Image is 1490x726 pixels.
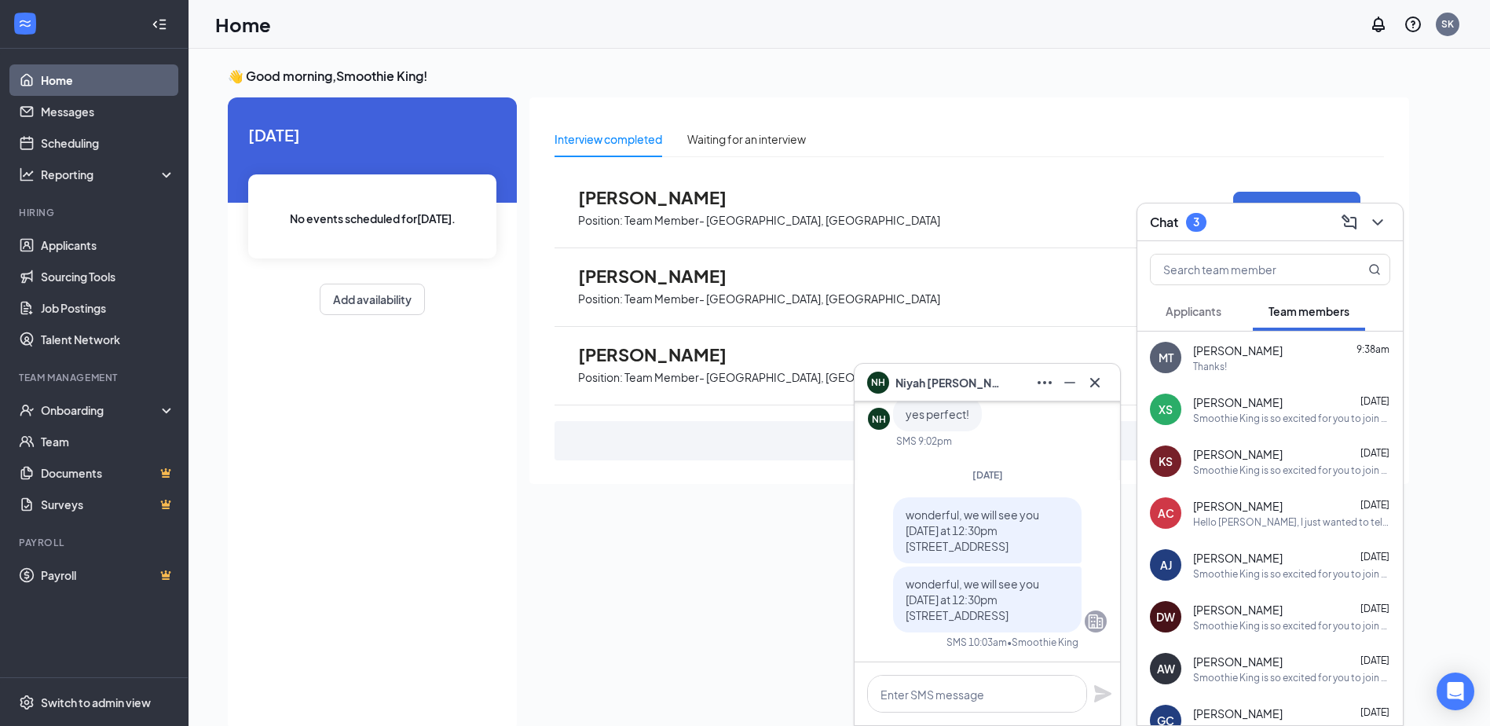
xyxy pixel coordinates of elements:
[1360,551,1389,563] span: [DATE]
[41,96,175,127] a: Messages
[1060,373,1079,392] svg: Minimize
[624,370,940,385] p: Team Member- [GEOGRAPHIC_DATA], [GEOGRAPHIC_DATA]
[19,206,172,219] div: Hiring
[41,261,175,292] a: Sourcing Tools
[1360,603,1389,614] span: [DATE]
[1159,401,1173,417] div: XS
[1158,505,1174,521] div: AC
[1337,210,1362,235] button: ComposeMessage
[1157,661,1175,676] div: AW
[41,292,175,324] a: Job Postings
[578,370,623,385] p: Position:
[1193,360,1227,373] div: Thanks!
[1233,192,1360,225] button: Move to next stage
[687,130,806,148] div: Waiting for an interview
[1193,343,1283,358] span: [PERSON_NAME]
[1360,447,1389,459] span: [DATE]
[895,374,1005,391] span: Niyah [PERSON_NAME]
[1159,350,1173,365] div: MT
[906,577,1039,622] span: wonderful, we will see you [DATE] at 12:30pm [STREET_ADDRESS]
[1193,412,1390,425] div: Smoothie King is so excited for you to join our team! Do you know anyone else who might be intere...
[41,64,175,96] a: Home
[41,489,175,520] a: SurveysCrown
[1356,343,1389,355] span: 9:38am
[1160,557,1172,573] div: AJ
[906,508,1039,553] span: wonderful, we will see you [DATE] at 12:30pm [STREET_ADDRESS]
[248,123,496,147] span: [DATE]
[946,636,1007,649] div: SMS 10:03am
[41,127,175,159] a: Scheduling
[1193,671,1390,684] div: Smoothie King is so excited for you to join our team! Do you know anyone else who might be intere...
[290,210,456,227] span: No events scheduled for [DATE] .
[1150,214,1178,231] h3: Chat
[1156,609,1175,625] div: DW
[1193,619,1390,632] div: Smoothie King is so excited for you to join our team! Do you know anyone else who might be intere...
[19,536,172,549] div: Payroll
[1151,255,1337,284] input: Search team member
[872,412,886,426] div: NH
[624,213,940,228] p: Team Member- [GEOGRAPHIC_DATA], [GEOGRAPHIC_DATA]
[896,434,952,448] div: SMS 9:02pm
[972,469,1003,481] span: [DATE]
[578,266,751,286] span: [PERSON_NAME]
[41,559,175,591] a: PayrollCrown
[1086,612,1105,631] svg: Company
[152,16,167,32] svg: Collapse
[228,68,1409,85] h3: 👋 Good morning, Smoothie King !
[1368,263,1381,276] svg: MagnifyingGlass
[1360,654,1389,666] span: [DATE]
[19,167,35,182] svg: Analysis
[1193,567,1390,581] div: Smoothie King is so excited for you to join our team! Do you know anyone else who might be intere...
[1365,210,1390,235] button: ChevronDown
[1404,15,1422,34] svg: QuestionInfo
[19,402,35,418] svg: UserCheck
[1085,373,1104,392] svg: Cross
[624,291,940,306] p: Team Member- [GEOGRAPHIC_DATA], [GEOGRAPHIC_DATA]
[1368,213,1387,232] svg: ChevronDown
[578,187,751,207] span: [PERSON_NAME]
[1193,464,1390,477] div: Smoothie King is so excited for you to join our team! Do you know anyone else who might be intere...
[1166,304,1221,318] span: Applicants
[1441,17,1454,31] div: SK
[19,695,35,710] svg: Settings
[1193,602,1283,618] span: [PERSON_NAME]
[215,11,271,38] h1: Home
[1193,515,1390,529] div: Hello [PERSON_NAME], I just wanted to tell you that I have decided to pursue another position, I ...
[1082,370,1107,395] button: Cross
[1193,498,1283,514] span: [PERSON_NAME]
[1193,550,1283,566] span: [PERSON_NAME]
[555,130,662,148] div: Interview completed
[41,229,175,261] a: Applicants
[1193,706,1283,721] span: [PERSON_NAME]
[1032,370,1057,395] button: Ellipses
[1193,654,1283,669] span: [PERSON_NAME]
[1360,395,1389,407] span: [DATE]
[1269,304,1349,318] span: Team members
[578,213,623,228] p: Position:
[1360,706,1389,718] span: [DATE]
[1193,394,1283,410] span: [PERSON_NAME]
[1437,673,1474,710] div: Open Intercom Messenger
[1159,453,1173,469] div: KS
[19,371,172,384] div: Team Management
[578,344,751,365] span: [PERSON_NAME]
[1193,215,1199,229] div: 3
[1360,499,1389,511] span: [DATE]
[578,291,623,306] p: Position:
[1035,373,1054,392] svg: Ellipses
[41,426,175,457] a: Team
[1007,636,1078,649] span: • Smoothie King
[1340,213,1359,232] svg: ComposeMessage
[320,284,425,315] button: Add availability
[1193,446,1283,462] span: [PERSON_NAME]
[41,695,151,710] div: Switch to admin view
[41,324,175,355] a: Talent Network
[41,457,175,489] a: DocumentsCrown
[1057,370,1082,395] button: Minimize
[906,407,969,421] span: yes perfect!
[1369,15,1388,34] svg: Notifications
[17,16,33,31] svg: WorkstreamLogo
[41,167,176,182] div: Reporting
[1093,684,1112,703] svg: Plane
